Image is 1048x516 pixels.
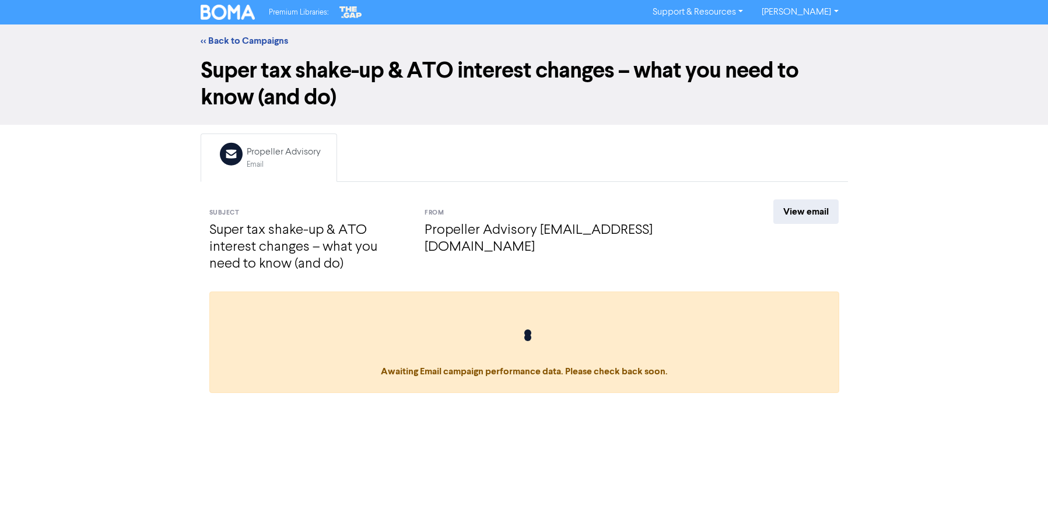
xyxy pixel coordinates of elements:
[209,208,408,218] div: Subject
[222,329,827,377] span: Awaiting Email campaign performance data. Please check back soon.
[269,9,328,16] span: Premium Libraries:
[752,3,847,22] a: [PERSON_NAME]
[338,5,363,20] img: The Gap
[643,3,752,22] a: Support & Resources
[898,390,1048,516] iframe: Chat Widget
[247,145,321,159] div: Propeller Advisory
[425,222,731,256] h4: Propeller Advisory [EMAIL_ADDRESS][DOMAIN_NAME]
[247,159,321,170] div: Email
[201,57,848,111] h1: Super tax shake-up & ATO interest changes – what you need to know (and do)
[201,5,255,20] img: BOMA Logo
[773,199,839,224] a: View email
[201,35,288,47] a: << Back to Campaigns
[209,222,408,272] h4: Super tax shake-up & ATO interest changes – what you need to know (and do)
[425,208,731,218] div: From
